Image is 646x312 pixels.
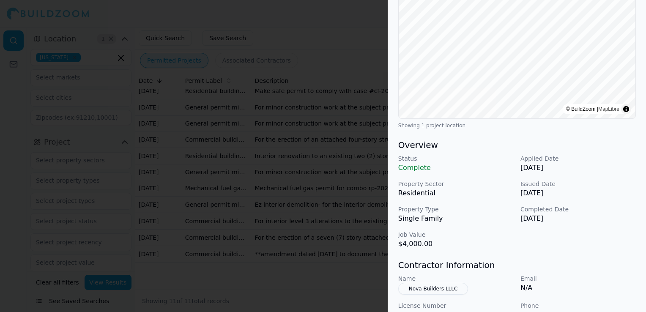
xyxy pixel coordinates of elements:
[621,104,631,114] summary: Toggle attribution
[520,213,636,224] p: [DATE]
[398,122,636,129] div: Showing 1 project location
[398,259,636,271] h3: Contractor Information
[520,301,636,310] p: Phone
[398,205,514,213] p: Property Type
[520,283,636,293] p: N/A
[520,180,636,188] p: Issued Date
[398,180,514,188] p: Property Sector
[520,274,636,283] p: Email
[520,154,636,163] p: Applied Date
[398,274,514,283] p: Name
[398,239,514,249] p: $4,000.00
[520,205,636,213] p: Completed Date
[398,188,514,198] p: Residential
[520,163,636,173] p: [DATE]
[398,163,514,173] p: Complete
[398,213,514,224] p: Single Family
[566,105,619,113] div: © BuildZoom |
[398,283,468,295] button: Nova Builders LLLC
[398,139,636,151] h3: Overview
[398,230,514,239] p: Job Value
[398,301,514,310] p: License Number
[398,154,514,163] p: Status
[520,188,636,198] p: [DATE]
[598,106,619,112] a: MapLibre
